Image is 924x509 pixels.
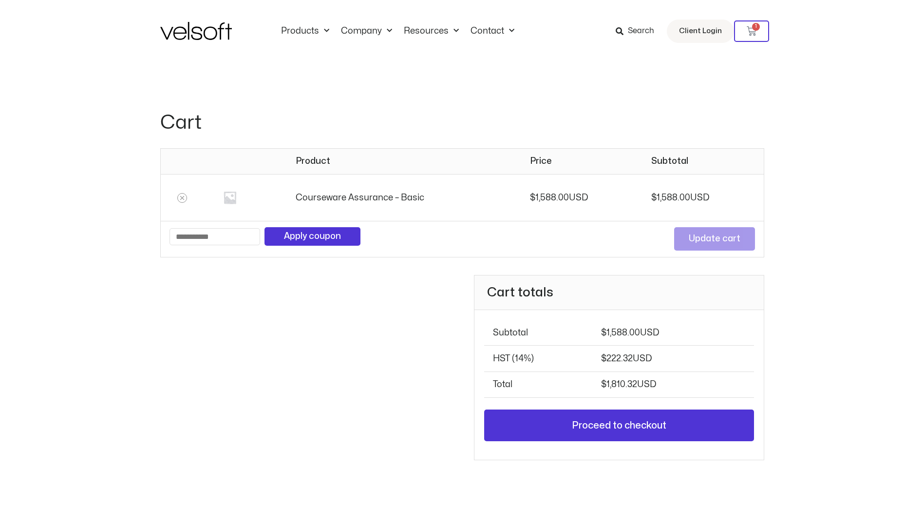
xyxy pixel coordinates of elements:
span: $ [601,380,606,389]
h1: Cart [160,109,764,137]
img: Velsoft Training Materials [160,22,232,40]
th: Subtotal [484,320,592,345]
a: ResourcesMenu Toggle [398,26,465,37]
th: Courseware Assurance – Basic [287,174,521,221]
bdi: 1,588.00 [651,194,690,202]
bdi: 1,810.32 [601,380,637,389]
th: Subtotal [642,149,764,174]
nav: Menu [275,26,520,37]
a: Search [616,23,661,39]
a: 1 [734,20,769,42]
a: Proceed to checkout [484,410,754,442]
button: Apply coupon [264,227,360,246]
span: Search [628,25,654,38]
span: 1 [752,23,760,31]
span: $ [601,354,606,363]
th: Product [287,149,521,174]
img: Placeholder [213,180,247,215]
a: ProductsMenu Toggle [275,26,335,37]
span: $ [601,329,606,337]
span: $ [651,194,657,202]
span: Client Login [679,25,722,38]
bdi: 1,588.00 [601,329,640,337]
th: HST (14%) [484,345,592,371]
a: Remove Courseware Assurance - Basic from cart [177,193,187,203]
bdi: 1,588.00 [530,194,569,202]
a: Client Login [667,20,734,43]
th: Price [521,149,642,174]
a: CompanyMenu Toggle [335,26,398,37]
span: $ [530,194,535,202]
th: Total [484,372,592,397]
span: 222.32 [601,354,652,363]
button: Update cart [674,227,755,251]
a: ContactMenu Toggle [465,26,520,37]
h2: Cart totals [474,275,763,310]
